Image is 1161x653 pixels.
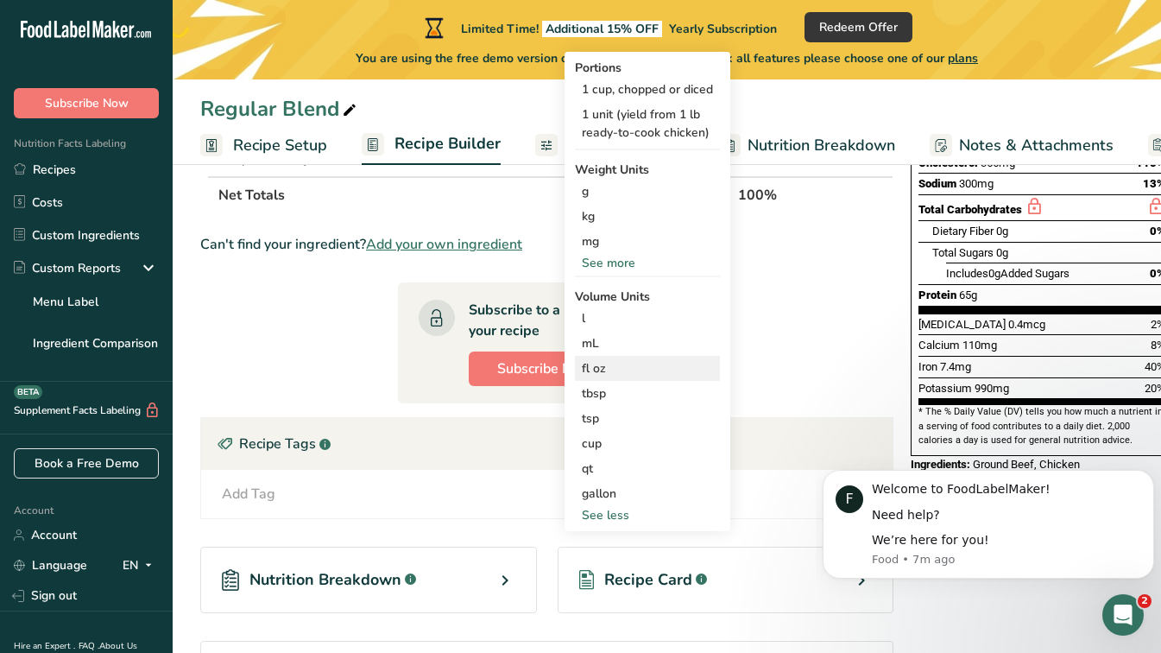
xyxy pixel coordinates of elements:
button: Redeem Offer [804,12,912,42]
span: Yearly Subscription [669,21,777,37]
div: Custom Reports [14,259,121,277]
span: Total Sugars [932,246,994,259]
span: Nutrition Breakdown [249,568,401,592]
span: Protein [918,288,956,301]
span: Total Carbohydrates [918,203,1022,216]
div: EN [123,555,159,576]
th: 100% [735,176,815,212]
span: Additional 15% OFF [542,21,662,37]
a: Book a Free Demo [14,448,159,479]
div: 1 unit (yield from 1 lb ready-to-cook chicken) [575,102,720,145]
span: [MEDICAL_DATA] [918,318,1006,331]
span: Add your own ingredient [366,234,522,255]
span: 355mg [981,156,1015,169]
span: 0.4mcg [1008,318,1045,331]
div: Limited Time! [421,17,777,38]
div: Recipe Tags [201,418,893,470]
div: Portions [575,59,720,77]
a: Notes & Attachments [930,126,1114,165]
span: Cholesterol [918,156,978,169]
span: Edit [359,151,380,168]
a: FAQ . [79,640,99,652]
span: plans [948,50,978,67]
span: Redeem Offer [819,18,898,36]
span: Dietary Fiber [932,225,994,238]
iframe: Intercom notifications message [816,444,1161,606]
div: Regular Blend [200,93,360,124]
span: 2 [1138,594,1152,608]
span: You are using the free demo version of [DOMAIN_NAME], to unlock all features please choose one of... [356,49,978,67]
iframe: Intercom live chat [1102,594,1144,636]
div: cup [582,434,713,453]
span: Recipe Setup [233,134,327,157]
span: Subscribe Now [45,94,129,112]
div: fl oz [582,359,713,377]
span: Recipe Builder [394,132,501,155]
button: Subscribe Now [14,88,159,118]
a: Recipe Setup [200,126,327,165]
div: g [575,179,720,204]
span: 7.4mg [940,360,971,373]
span: 300mg [959,177,994,190]
span: Recipe Card [604,568,692,592]
div: See more [575,254,720,272]
a: Customize Label [535,126,684,165]
span: Notes & Attachments [959,134,1114,157]
span: Includes Added Sugars [946,267,1070,280]
div: Add Tag [222,484,275,504]
div: Weight Units [575,161,720,179]
span: 0g [988,267,1000,280]
span: Calcium [918,339,960,352]
div: kg [575,204,720,229]
div: 1 cup, chopped or diced [575,77,720,102]
div: l [582,309,713,327]
div: See less [575,506,720,524]
div: qt [582,460,713,478]
span: Sodium [918,177,956,190]
span: Iron [918,360,937,373]
span: 65g [959,288,977,301]
div: mg [575,229,720,254]
span: Nutrition Breakdown [748,134,895,157]
div: gallon [582,485,713,503]
a: Nutrition Breakdown [718,126,895,165]
div: tbsp [582,384,713,403]
div: Volume Units [575,288,720,306]
div: Subscribe to a plan to Unlock your recipe [469,300,661,341]
a: Language [14,550,87,580]
button: Subscribe Now [469,352,621,386]
a: Hire an Expert . [14,640,75,652]
th: Net Totals [215,176,681,212]
div: tsp [582,409,713,428]
span: 0g [996,246,1008,259]
span: Subscribe Now [497,358,592,379]
span: Potassium [918,382,972,395]
a: Recipe Builder [362,124,501,166]
div: Can't find your ingredient? [200,234,893,255]
span: 990mg [975,382,1009,395]
div: BETA [14,385,42,399]
span: 110mg [962,339,997,352]
div: mL [582,334,713,352]
span: 0g [996,225,1008,238]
